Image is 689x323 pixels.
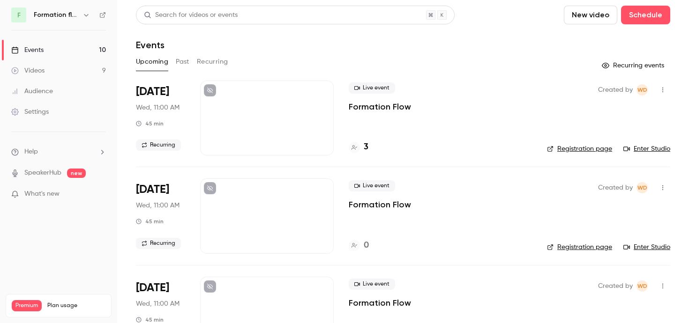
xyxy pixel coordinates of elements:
[598,182,633,193] span: Created by
[197,54,228,69] button: Recurring
[95,190,106,198] iframe: Noticeable Trigger
[136,299,180,308] span: Wed, 11:00 AM
[136,201,180,210] span: Wed, 11:00 AM
[136,39,165,51] h1: Events
[349,199,411,210] a: Formation Flow
[349,279,395,290] span: Live event
[12,300,42,311] span: Premium
[11,87,53,96] div: Audience
[349,297,411,308] a: Formation Flow
[11,66,45,75] div: Videos
[598,58,670,73] button: Recurring events
[364,239,369,252] h4: 0
[67,169,86,178] span: new
[136,84,169,99] span: [DATE]
[11,45,44,55] div: Events
[349,180,395,191] span: Live event
[637,182,647,193] span: WD
[564,6,617,24] button: New video
[144,10,238,20] div: Search for videos or events
[176,54,189,69] button: Past
[547,242,612,252] a: Registration page
[11,147,106,157] li: help-dropdown-opener
[136,81,185,155] div: Sep 17 Wed, 11:00 AM (Europe/Paris)
[349,101,411,112] a: Formation Flow
[136,280,169,295] span: [DATE]
[637,84,647,95] span: WD
[136,103,180,112] span: Wed, 11:00 AM
[623,144,670,154] a: Enter Studio
[637,182,648,193] span: Webinar Doctrine
[136,178,185,253] div: Sep 24 Wed, 11:00 AM (Europe/Paris)
[349,141,368,154] a: 3
[637,84,648,95] span: Webinar Doctrine
[364,141,368,154] h4: 3
[547,144,612,154] a: Registration page
[136,238,181,249] span: Recurring
[621,6,670,24] button: Schedule
[11,107,49,117] div: Settings
[24,189,60,199] span: What's new
[598,84,633,95] span: Created by
[47,302,105,309] span: Plan usage
[598,280,633,292] span: Created by
[637,280,648,292] span: Webinar Doctrine
[136,54,168,69] button: Upcoming
[24,168,61,178] a: SpeakerHub
[637,280,647,292] span: WD
[24,147,38,157] span: Help
[349,239,369,252] a: 0
[623,242,670,252] a: Enter Studio
[136,120,164,127] div: 45 min
[34,10,79,20] h6: Formation flow
[17,10,21,20] span: F
[136,139,181,151] span: Recurring
[136,182,169,197] span: [DATE]
[136,218,164,225] div: 45 min
[349,82,395,94] span: Live event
